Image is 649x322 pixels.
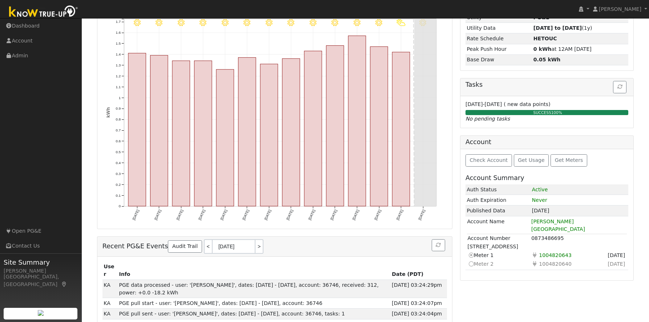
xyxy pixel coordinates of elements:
[374,209,382,221] text: [DATE]
[102,280,118,298] td: Kevin Alberto
[467,251,474,259] i: Current meter
[518,157,544,163] span: Get Usage
[116,63,121,67] text: 1.3
[116,30,121,34] text: 1.6
[391,262,447,280] th: Date (PDT)
[116,85,121,89] text: 1.1
[599,6,641,12] span: [PERSON_NAME]
[391,309,447,319] td: [DATE] 03:24:04pm
[467,242,626,251] td: [STREET_ADDRESS]
[531,234,627,243] td: 0873486695
[241,209,250,221] text: [DATE]
[132,209,140,221] text: [DATE]
[531,260,538,268] i: Electricity
[531,184,628,195] td: 1
[116,41,121,45] text: 1.5
[128,53,146,206] rect: onclick=""
[38,310,44,316] img: retrieve
[156,19,162,26] i: 8/15 - Clear
[310,19,317,26] i: 8/22 - MostlyClear
[465,174,628,182] h5: Account Summary
[465,154,512,167] button: Check Account
[331,19,338,26] i: 8/23 - MostlyClear
[204,239,212,254] a: <
[465,81,628,89] h5: Tasks
[395,209,404,221] text: [DATE]
[606,260,626,268] span: Sign Date
[330,209,338,221] text: [DATE]
[467,251,531,260] td: Meter 1
[150,56,168,206] rect: onclick=""
[531,251,538,259] i: Electricity
[354,19,360,26] i: 8/24 - MostlyClear
[307,209,316,221] text: [DATE]
[285,209,294,221] text: [DATE]
[532,44,628,54] td: at 12AM [DATE]
[326,46,343,206] rect: onclick=""
[375,19,382,26] i: 8/25 - Clear
[116,20,121,24] text: 1.7
[538,260,573,268] span: Usage Point: 9443920743 Service Agreement ID: 0871393584
[116,183,121,187] text: 0.2
[116,161,121,165] text: 0.4
[392,52,410,206] rect: onclick=""
[551,110,562,115] span: 100%
[467,260,474,268] i: Switch to this meter
[216,69,234,206] rect: onclick=""
[514,154,549,167] button: Get Usage
[116,118,121,122] text: 0.8
[504,101,550,107] span: ( new data points)
[243,19,250,26] i: 8/19 - Clear
[102,309,118,319] td: Kevin Alberto
[432,239,445,252] button: Refresh
[116,74,121,78] text: 1.2
[102,239,447,254] h5: Recent PG&E Events
[263,209,272,221] text: [DATE]
[4,257,78,267] span: Site Summary
[199,19,206,26] i: 8/17 - Clear
[351,209,360,221] text: [DATE]
[465,33,532,44] td: Rate Schedule
[465,195,531,205] td: Auth Expiration
[118,262,391,280] th: Info
[467,260,531,268] td: Meter 2
[116,172,121,176] text: 0.3
[61,281,68,287] a: Map
[266,19,273,26] i: 8/20 - Clear
[118,280,391,298] td: PGE data processed - user: '[PERSON_NAME]', dates: [DATE] - [DATE], account: 36746, received: 312...
[102,298,118,309] td: Kevin Alberto
[197,209,206,221] text: [DATE]
[555,157,583,163] span: Get Meters
[465,116,510,122] i: No pending tasks
[219,209,228,221] text: [DATE]
[613,81,626,93] button: Refresh
[153,209,162,221] text: [DATE]
[465,44,532,54] td: Peak Push Hour
[4,273,78,288] div: [GEOGRAPHIC_DATA], [GEOGRAPHIC_DATA]
[102,262,118,280] th: User
[465,138,491,146] h5: Account
[465,205,531,216] td: Published Data
[465,54,532,65] td: Base Draw
[116,52,121,56] text: 1.4
[533,46,552,52] strong: 0 kWh
[533,25,582,31] strong: [DATE] to [DATE]
[465,101,502,107] span: [DATE]-[DATE]
[396,19,406,26] i: 8/26 - PartlyCloudy
[172,61,190,206] rect: onclick=""
[5,4,82,20] img: Know True-Up
[533,25,592,31] span: (1y)
[348,36,366,206] rect: onclick=""
[260,64,278,206] rect: onclick=""
[238,58,255,206] rect: onclick=""
[177,19,184,26] i: 8/16 - Clear
[391,280,447,298] td: [DATE] 03:24:29pm
[533,15,549,20] strong: ID: 17234450, authorized: 08/28/25
[391,298,447,309] td: [DATE] 03:24:07pm
[465,184,531,195] td: Auth Status
[533,57,561,62] strong: 0.05 kWh
[467,234,531,243] td: Account Number
[538,251,573,259] span: Usage Point: 0588820416 Service Agreement ID: 0875278983
[118,298,391,309] td: PGE pull start - user: '[PERSON_NAME]', dates: [DATE] - [DATE], account: 36746
[4,267,78,275] div: [PERSON_NAME]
